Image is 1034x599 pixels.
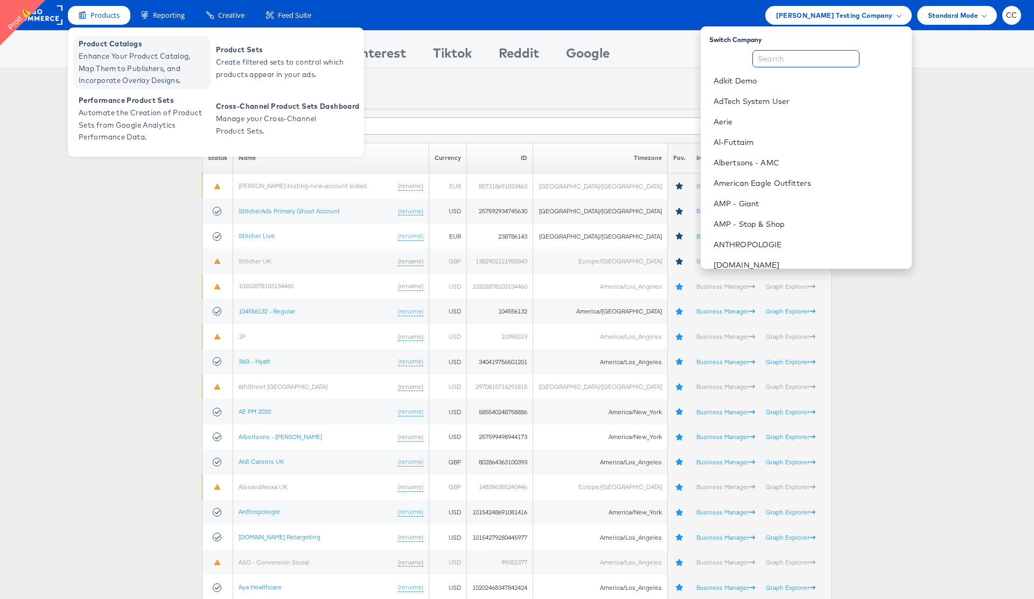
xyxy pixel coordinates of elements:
div: Reddit [499,44,539,68]
span: Performance Product Sets [79,94,208,107]
a: [DOMAIN_NAME] [714,260,903,270]
span: Create filtered sets to control which products appear in your ads. [216,56,345,81]
a: Graph Explorer [766,483,815,491]
a: AdTech System User [714,96,903,107]
div: Switch Company [709,31,912,44]
a: Business Manager [696,307,755,315]
td: [GEOGRAPHIC_DATA]/[GEOGRAPHIC_DATA] [533,199,667,224]
a: (rename) [398,558,423,567]
a: Graph Explorer [766,433,815,441]
td: America/[GEOGRAPHIC_DATA] [533,299,667,324]
td: USD [429,424,467,450]
td: America/Los_Angeles [533,274,667,299]
input: Search [752,50,860,67]
td: 585540248758886 [467,399,533,424]
td: 802864363100393 [467,449,533,475]
a: Business Manager [696,533,755,541]
span: Enhance Your Product Catalog, Map Them to Publishers, and Incorporate Overlay Designs. [79,50,208,87]
td: 10154279280445977 [467,525,533,550]
a: 6thStreet [GEOGRAPHIC_DATA] [239,382,327,391]
a: Stitcher Live [239,232,275,240]
td: USD [429,199,467,224]
td: America/Los_Angeles [533,349,667,374]
td: [GEOGRAPHIC_DATA]/[GEOGRAPHIC_DATA] [533,374,667,400]
td: USD [429,525,467,550]
a: Business Manager [696,433,755,441]
th: Currency [429,143,467,173]
td: America/Los_Angeles [533,449,667,475]
span: Creative [218,10,244,20]
td: 340419756501201 [467,349,533,374]
a: Product Sets Create filtered sets to control which products appear in your ads. [211,36,348,89]
td: 857318691033463 [467,173,533,199]
td: USD [429,349,467,374]
td: America/New_York [533,399,667,424]
a: StitcherAds Primary Ghost Account [239,207,340,215]
a: Business Manager [696,232,755,240]
td: USD [429,374,467,400]
a: Graph Explorer [766,332,815,340]
a: [DOMAIN_NAME] Retargeting [239,533,320,541]
a: Albertsons - [PERSON_NAME] [239,433,322,441]
span: Standard Mode [928,10,978,21]
a: Business Manager [696,408,755,416]
td: America/New_York [533,424,667,450]
div: Google [566,44,610,68]
input: Filter [282,117,823,135]
div: Pinterest [349,44,406,68]
a: Aerie [714,116,903,127]
a: AMP - Stop & Shop [714,219,903,229]
a: (rename) [398,332,423,342]
td: 99352377 [467,550,533,575]
td: GBP [429,449,467,475]
td: 257592934745630 [467,199,533,224]
a: [PERSON_NAME]-testing-new-account (odax) [239,182,367,190]
td: USD [429,324,467,350]
th: Timezone [533,143,667,173]
a: (rename) [398,433,423,442]
a: Graph Explorer [766,408,815,416]
td: 238786143 [467,224,533,249]
a: Graph Explorer [766,282,815,290]
a: Business Manager [696,207,755,215]
a: Graph Explorer [766,508,815,516]
td: 2970815716291815 [467,374,533,400]
td: America/New_York [533,500,667,525]
a: Graph Explorer [766,558,815,566]
td: 10202878103134460 [467,274,533,299]
a: Al-Futtaim [714,137,903,148]
a: AMP - Giant [714,198,903,209]
a: 360i - Hyatt [239,357,270,365]
td: EUR [429,224,467,249]
a: Stitcher UK [239,257,271,265]
span: Product Sets [216,44,345,56]
a: Business Manager [696,358,755,366]
a: Product Catalogs Enhance Your Product Catalog, Map Them to Publishers, and Incorporate Overlay De... [73,36,211,89]
a: AlexandAlexa UK [239,483,288,491]
td: USD [429,274,467,299]
a: (rename) [398,533,423,542]
a: Albertsons - AMC [714,157,903,168]
td: [GEOGRAPHIC_DATA]/[GEOGRAPHIC_DATA] [533,173,667,199]
span: Product Catalogs [79,38,208,50]
a: 10202878103134460 [239,282,294,290]
a: Aldi Careers UK [239,457,284,465]
a: (rename) [398,307,423,316]
a: Business Manager [696,583,755,591]
span: Cross-Channel Product Sets Dashboard [216,100,359,113]
a: (rename) [398,282,423,291]
a: 1P [239,332,246,340]
a: Anthropologie [239,507,280,516]
td: America/Los_Angeles [533,525,667,550]
td: Europe/[GEOGRAPHIC_DATA] [533,249,667,274]
span: Feed Suite [278,10,311,20]
a: Graph Explorer [766,458,815,466]
td: GBP [429,249,467,274]
a: AE PM 2020 [239,407,271,415]
td: 104556132 [467,299,533,324]
a: (rename) [398,257,423,266]
a: (rename) [398,357,423,366]
td: 1382902121955843 [467,249,533,274]
a: Aya Healthcare [239,583,282,591]
a: Cross-Channel Product Sets Dashboard Manage your Cross-Channel Product Sets. [211,92,362,146]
